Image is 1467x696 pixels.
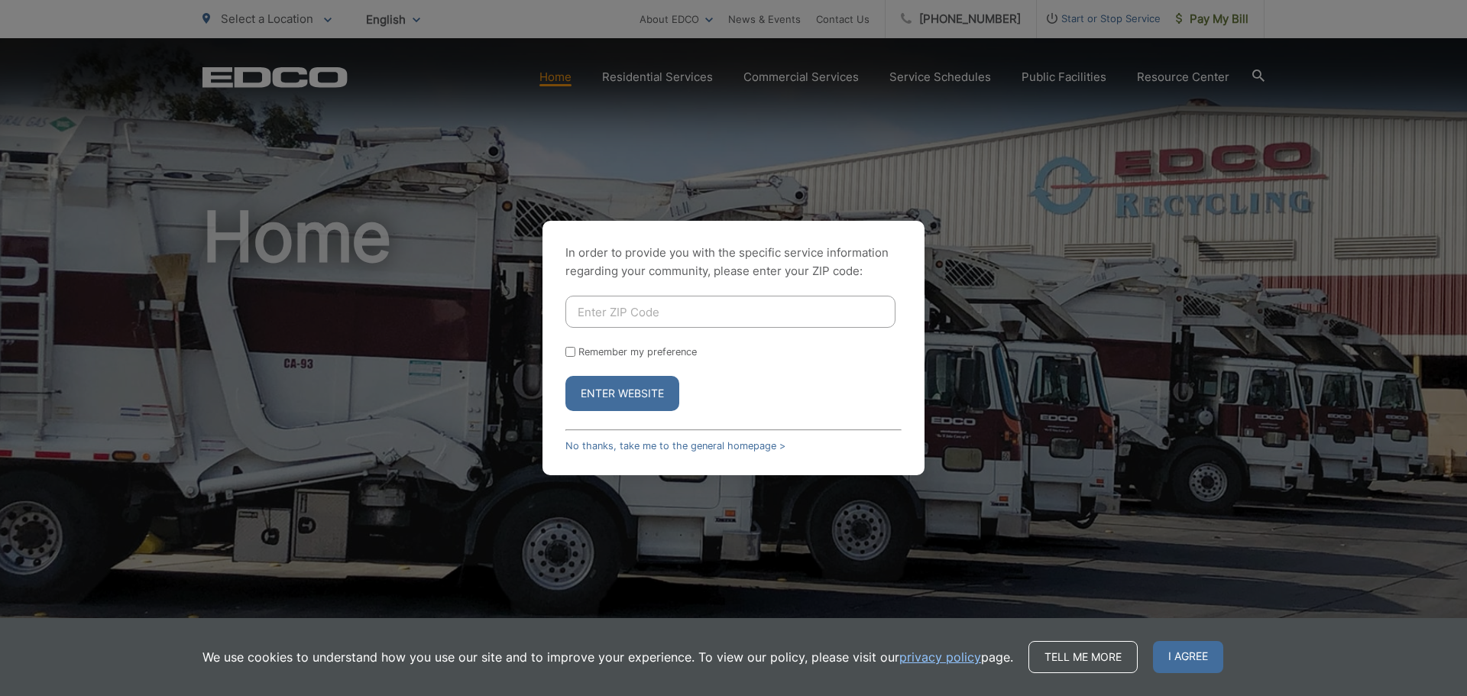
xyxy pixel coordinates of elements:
[202,648,1013,666] p: We use cookies to understand how you use our site and to improve your experience. To view our pol...
[578,346,697,358] label: Remember my preference
[565,244,902,280] p: In order to provide you with the specific service information regarding your community, please en...
[899,648,981,666] a: privacy policy
[1153,641,1223,673] span: I agree
[1028,641,1138,673] a: Tell me more
[565,296,895,328] input: Enter ZIP Code
[565,440,785,452] a: No thanks, take me to the general homepage >
[565,376,679,411] button: Enter Website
